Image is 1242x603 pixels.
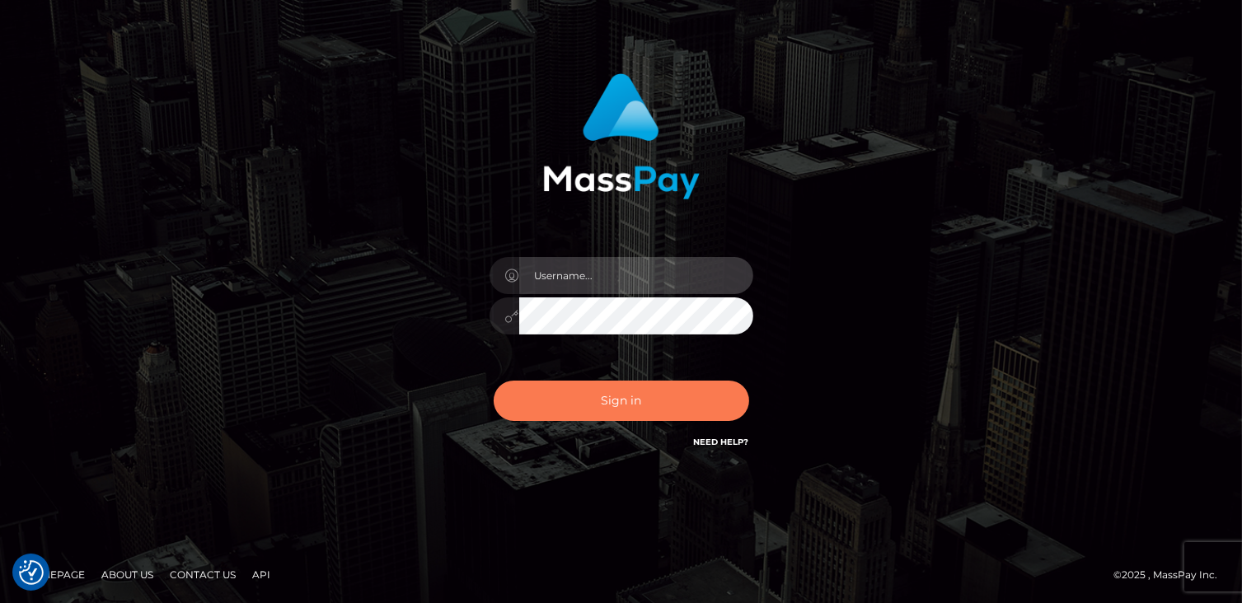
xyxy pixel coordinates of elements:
a: Homepage [18,562,91,587]
a: Contact Us [163,562,242,587]
img: Revisit consent button [19,560,44,585]
div: © 2025 , MassPay Inc. [1113,566,1230,584]
button: Sign in [494,381,749,421]
img: MassPay Login [543,73,700,199]
a: API [246,562,277,587]
a: Need Help? [694,437,749,447]
a: About Us [95,562,160,587]
button: Consent Preferences [19,560,44,585]
input: Username... [519,257,753,294]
